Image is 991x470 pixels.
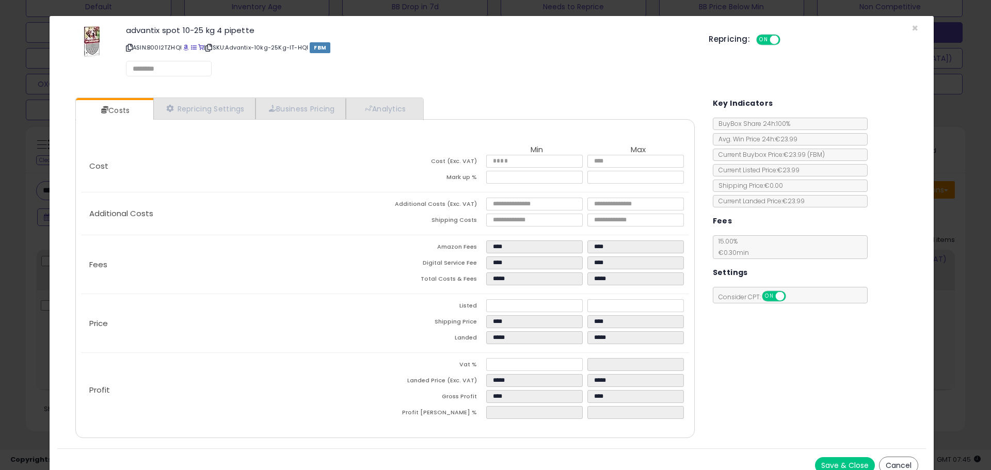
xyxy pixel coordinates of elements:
span: Avg. Win Price 24h: €23.99 [713,135,797,143]
p: Additional Costs [81,209,385,218]
td: Shipping Costs [385,214,486,230]
span: Shipping Price: €0.00 [713,181,783,190]
a: All offer listings [191,43,197,52]
span: 15.00 % [713,237,749,257]
td: Amazon Fees [385,240,486,256]
td: Mark up % [385,171,486,187]
a: Business Pricing [255,98,346,119]
a: BuyBox page [183,43,189,52]
td: Landed Price (Exc. VAT) [385,374,486,390]
td: Cost (Exc. VAT) [385,155,486,171]
span: ON [757,36,770,44]
td: Vat % [385,358,486,374]
th: Min [486,145,587,155]
th: Max [587,145,689,155]
span: ( FBM ) [807,150,825,159]
td: Total Costs & Fees [385,272,486,288]
p: Profit [81,386,385,394]
span: OFF [779,36,795,44]
span: €23.99 [784,150,825,159]
td: Landed [385,331,486,347]
span: OFF [784,292,801,301]
span: €0.30 min [713,248,749,257]
h5: Fees [713,215,732,228]
span: BuyBox Share 24h: 100% [713,119,790,128]
td: Listed [385,299,486,315]
span: × [912,21,918,36]
a: Repricing Settings [153,98,255,119]
span: ON [763,292,776,301]
span: Consider CPT: [713,293,800,301]
p: ASIN: B00I2TZHQI | SKU: Advantix-10kg-25Kg-IT-HQI [126,39,693,56]
p: Price [81,319,385,328]
span: Current Listed Price: €23.99 [713,166,800,174]
h5: Key Indicators [713,97,773,110]
span: FBM [310,42,330,53]
h3: advantix spot 10-25 kg 4 pipette [126,26,693,34]
a: Costs [76,100,152,121]
a: Analytics [346,98,422,119]
td: Shipping Price [385,315,486,331]
span: Current Landed Price: €23.99 [713,197,805,205]
a: Your listing only [198,43,204,52]
span: Current Buybox Price: [713,150,825,159]
td: Profit [PERSON_NAME] % [385,406,486,422]
h5: Repricing: [709,35,750,43]
p: Cost [81,162,385,170]
td: Additional Costs (Exc. VAT) [385,198,486,214]
h5: Settings [713,266,748,279]
td: Gross Profit [385,390,486,406]
td: Digital Service Fee [385,256,486,272]
p: Fees [81,261,385,269]
img: 51yo4yos98L._SL60_.jpg [76,26,107,57]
